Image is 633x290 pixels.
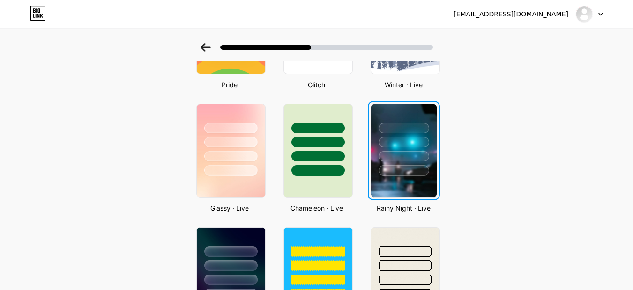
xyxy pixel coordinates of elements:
[281,203,353,213] div: Chameleon · Live
[368,80,440,90] div: Winter · Live
[368,203,440,213] div: Rainy Night · Live
[454,9,568,19] div: [EMAIL_ADDRESS][DOMAIN_NAME]
[281,80,353,90] div: Glitch
[194,80,266,90] div: Pride
[194,203,266,213] div: Glassy · Live
[575,5,593,23] img: S A Y E Mツ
